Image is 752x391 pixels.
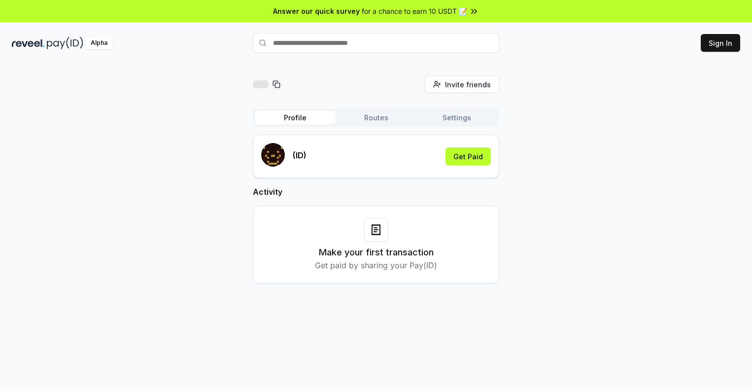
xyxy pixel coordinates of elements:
img: pay_id [47,37,83,49]
button: Invite friends [425,75,499,93]
span: Invite friends [445,79,491,90]
button: Routes [336,111,416,125]
h3: Make your first transaction [319,246,434,259]
button: Sign In [701,34,740,52]
p: Get paid by sharing your Pay(ID) [315,259,437,271]
h2: Activity [253,186,499,198]
p: (ID) [293,149,307,161]
button: Settings [416,111,497,125]
button: Profile [255,111,336,125]
span: Answer our quick survey [273,6,360,16]
div: Alpha [85,37,113,49]
button: Get Paid [445,147,491,165]
span: for a chance to earn 10 USDT 📝 [362,6,467,16]
img: reveel_dark [12,37,45,49]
